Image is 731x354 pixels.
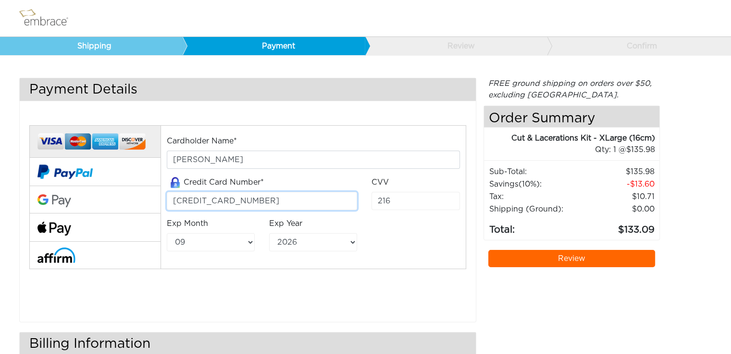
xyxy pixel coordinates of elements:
div: FREE ground shipping on orders over $50, excluding [GEOGRAPHIC_DATA]. [483,78,660,101]
img: fullApplePay.png [37,222,71,236]
td: $0.00 [580,203,655,215]
div: Cut & Lacerations Kit - XLarge (16cm) [484,132,655,144]
td: 13.60 [580,178,655,190]
h4: Order Summary [484,106,660,128]
img: logo.png [17,6,79,30]
td: 10.71 [580,190,655,203]
td: Savings : [489,178,580,190]
label: Cardholder Name* [167,135,237,147]
span: 135.98 [626,146,655,153]
img: affirm-logo.svg [37,248,75,262]
a: Review [488,250,656,267]
td: Tax: [489,190,580,203]
td: 133.09 [580,215,655,237]
td: Shipping (Ground): [489,203,580,215]
div: 1 @ [496,144,655,155]
label: CVV [372,177,389,188]
img: amazon-lock.png [167,177,184,188]
td: Total: [489,215,580,237]
img: credit-cards.png [37,130,146,153]
span: (10%) [519,180,540,188]
a: Payment [182,37,365,55]
img: paypal-v2.png [37,158,93,186]
td: Sub-Total: [489,165,580,178]
label: Credit Card Number* [167,177,264,189]
label: Exp Year [269,218,302,229]
a: Review [365,37,547,55]
h3: Payment Details [20,78,476,101]
img: Google-Pay-Logo.svg [37,194,71,208]
label: Exp Month [167,218,208,229]
a: Confirm [547,37,730,55]
td: 135.98 [580,165,655,178]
